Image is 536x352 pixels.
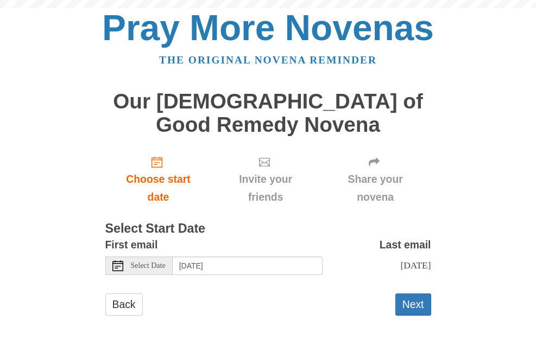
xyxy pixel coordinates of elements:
h1: Our [DEMOGRAPHIC_DATA] of Good Remedy Novena [105,90,431,136]
span: Invite your friends [222,170,308,206]
h3: Select Start Date [105,222,431,236]
label: Last email [380,236,431,254]
a: Back [105,293,143,316]
div: Click "Next" to confirm your start date first. [320,147,431,212]
span: [DATE] [400,260,431,271]
a: The original novena reminder [159,54,377,66]
div: Click "Next" to confirm your start date first. [211,147,319,212]
span: Select Date [131,262,166,270]
a: Pray More Novenas [102,8,434,48]
label: First email [105,236,158,254]
span: Choose start date [116,170,201,206]
span: Share your novena [331,170,420,206]
a: Choose start date [105,147,212,212]
button: Next [395,293,431,316]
